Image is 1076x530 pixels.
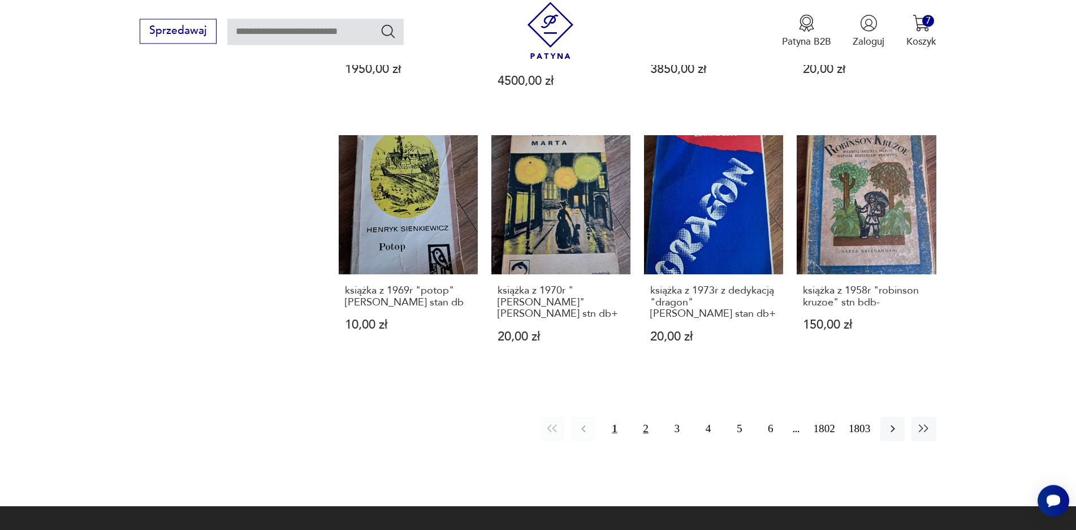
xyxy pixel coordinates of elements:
button: 2 [634,417,658,441]
img: Ikona koszyka [913,14,930,32]
a: książka z 1958r "robinson kruzoe" stn bdb-książka z 1958r "robinson kruzoe" stn bdb-150,00 zł [797,135,936,369]
button: 1803 [845,417,874,441]
img: Ikona medalu [798,14,815,32]
a: książka z 1969r "potop" Henryk Sienkiewicz stan dbksiążka z 1969r "potop" [PERSON_NAME] stan db10... [339,135,478,369]
p: Patyna B2B [782,35,831,48]
h3: książka z 1973r z dedykacją "dragon" [PERSON_NAME] stan db+ [650,285,777,320]
p: 1950,00 zł [345,63,472,75]
div: 7 [922,15,934,27]
a: Sprzedawaj [140,27,216,36]
p: 3850,00 zł [650,63,777,75]
button: Sprzedawaj [140,19,216,44]
a: Ikona medaluPatyna B2B [782,14,831,48]
img: Patyna - sklep z meblami i dekoracjami vintage [522,2,579,59]
p: 150,00 zł [803,319,930,331]
p: Zaloguj [853,35,884,48]
button: Zaloguj [853,14,884,48]
button: Patyna B2B [782,14,831,48]
h3: książka z 1969r "potop" [PERSON_NAME] stan db [345,285,472,308]
p: Koszyk [906,35,936,48]
button: 1802 [810,417,839,441]
button: Szukaj [380,23,396,39]
a: książka z 1973r z dedykacją "dragon" Edwarda Szustera stan db+książka z 1973r z dedykacją "dragon... [644,135,783,369]
button: 1 [602,417,626,441]
img: Ikonka użytkownika [860,14,878,32]
button: 4 [696,417,720,441]
a: książka z 1970r "marta" Elizy Orzeszkowej stn db+książka z 1970r "[PERSON_NAME]" [PERSON_NAME] st... [491,135,630,369]
p: 20,00 zł [498,331,625,343]
button: 5 [727,417,751,441]
button: 7Koszyk [906,14,936,48]
p: 20,00 zł [803,63,930,75]
button: 6 [758,417,783,441]
p: 4500,00 zł [498,75,625,87]
p: 20,00 zł [650,331,777,343]
p: 10,00 zł [345,319,472,331]
iframe: Smartsupp widget button [1038,485,1069,516]
h3: książka z 1970r "[PERSON_NAME]" [PERSON_NAME] stn db+ [498,285,625,320]
button: 3 [665,417,689,441]
h3: książka z 1958r "robinson kruzoe" stn bdb- [803,285,930,308]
